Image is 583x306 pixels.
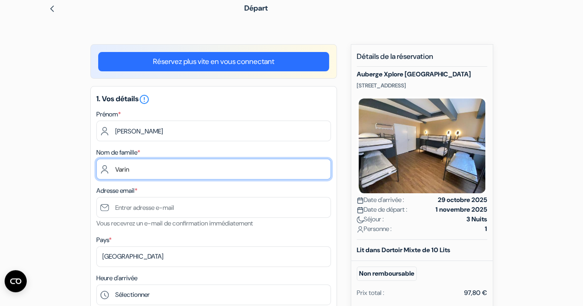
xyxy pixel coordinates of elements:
label: Nom de famille [96,148,140,157]
img: calendar.svg [357,197,364,204]
span: Départ [244,3,268,13]
p: [STREET_ADDRESS] [357,82,487,89]
span: Date d'arrivée : [357,195,404,205]
label: Adresse email [96,186,137,196]
input: Entrer adresse e-mail [96,197,331,218]
a: Réservez plus vite en vous connectant [98,52,329,71]
div: 97,80 € [464,288,487,298]
b: Lit dans Dortoir Mixte de 10 Lits [357,246,450,254]
input: Entrez votre prénom [96,121,331,141]
button: Ouvrir le widget CMP [5,270,27,292]
img: calendar.svg [357,207,364,214]
i: error_outline [139,94,150,105]
label: Prénom [96,110,121,119]
span: Date de départ : [357,205,407,214]
img: moon.svg [357,216,364,223]
small: Vous recevrez un e-mail de confirmation immédiatement [96,219,253,227]
label: Heure d'arrivée [96,273,137,283]
strong: 3 Nuits [466,214,487,224]
small: Non remboursable [357,266,417,281]
strong: 1 [485,224,487,234]
img: left_arrow.svg [48,5,56,12]
span: Séjour : [357,214,384,224]
strong: 1 novembre 2025 [436,205,487,214]
input: Entrer le nom de famille [96,159,331,179]
span: Personne : [357,224,392,234]
a: error_outline [139,94,150,104]
strong: 29 octobre 2025 [438,195,487,205]
h5: Détails de la réservation [357,52,487,67]
img: user_icon.svg [357,226,364,233]
label: Pays [96,235,112,245]
div: Prix total : [357,288,384,298]
h5: Auberge Xplore [GEOGRAPHIC_DATA] [357,70,487,78]
h5: 1. Vos détails [96,94,331,105]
